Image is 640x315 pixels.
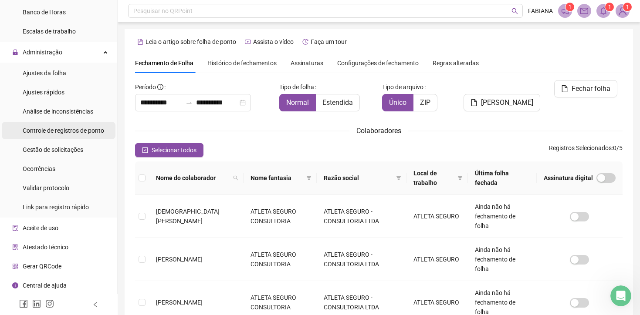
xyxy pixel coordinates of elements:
[580,7,588,15] span: mail
[356,127,401,135] span: Colaboradores
[156,256,203,263] span: [PERSON_NAME]
[231,171,240,184] span: search
[471,99,477,106] span: file
[23,146,83,153] span: Gestão de solicitações
[23,263,61,270] span: Gerar QRCode
[468,161,537,195] th: Última folha fechada
[389,98,406,107] span: Único
[306,175,312,181] span: filter
[186,99,193,106] span: to
[23,108,93,115] span: Análise de inconsistências
[12,282,18,288] span: info-circle
[322,98,353,107] span: Estendida
[23,127,104,134] span: Controle de registros de ponto
[23,165,55,172] span: Ocorrências
[23,244,68,251] span: Atestado técnico
[549,144,612,151] span: Registros Selecionados
[528,6,553,16] span: FABIANA
[302,39,308,45] span: history
[152,145,196,155] span: Selecionar todos
[156,208,220,225] span: [DEMOGRAPHIC_DATA][PERSON_NAME]
[382,82,423,92] span: Tipo de arquivo
[245,39,251,45] span: youtube
[544,173,593,183] span: Assinatura digital
[23,225,58,231] span: Aceite de uso
[23,28,76,35] span: Escalas de trabalho
[137,39,143,45] span: file-text
[626,4,629,10] span: 1
[156,173,230,183] span: Nome do colaborador
[569,4,572,10] span: 1
[12,244,18,250] span: solution
[317,195,406,238] td: ATLETA SEGURO - CONSULTORIA LTDA
[157,84,163,90] span: info-circle
[135,84,156,90] span: Período
[19,299,28,308] span: facebook
[186,99,193,106] span: swap-right
[406,195,468,238] td: ATLETA SEGURO
[92,302,98,308] span: left
[554,80,617,97] button: Fechar folha
[572,84,610,94] span: Fechar folha
[433,60,479,66] span: Regras alteradas
[305,171,313,184] span: filter
[146,38,236,45] span: Leia o artigo sobre folha de ponto
[23,282,67,289] span: Central de ajuda
[549,143,623,157] span: : 0 / 5
[608,4,611,10] span: 1
[23,89,64,96] span: Ajustes rápidos
[605,3,614,11] sup: 1
[481,97,533,108] span: [PERSON_NAME]
[317,238,406,281] td: ATLETA SEGURO - CONSULTORIA LTDA
[135,143,203,157] button: Selecionar todos
[456,167,464,189] span: filter
[406,238,468,281] td: ATLETA SEGURO
[394,171,403,184] span: filter
[475,246,515,272] span: Ainda não há fechamento de folha
[561,85,568,92] span: file
[457,175,463,181] span: filter
[244,195,317,238] td: ATLETA SEGURO CONSULTORIA
[599,7,607,15] span: bell
[279,82,314,92] span: Tipo de folha
[23,204,89,211] span: Link para registro rápido
[207,60,277,67] span: Histórico de fechamentos
[396,175,401,181] span: filter
[23,184,69,191] span: Validar protocolo
[12,49,18,55] span: lock
[286,98,309,107] span: Normal
[291,60,323,66] span: Assinaturas
[135,60,193,67] span: Fechamento de Folha
[623,3,632,11] sup: Atualize o seu contato no menu Meus Dados
[142,147,148,153] span: check-square
[324,173,393,183] span: Razão social
[244,238,317,281] td: ATLETA SEGURO CONSULTORIA
[413,168,454,188] span: Local de trabalho
[566,3,574,11] sup: 1
[233,175,238,181] span: search
[616,4,629,17] img: 92100
[23,9,66,16] span: Banco de Horas
[23,49,62,56] span: Administração
[561,7,569,15] span: notification
[156,299,203,306] span: [PERSON_NAME]
[610,285,631,306] iframe: Intercom live chat
[511,8,518,14] span: search
[45,299,54,308] span: instagram
[311,38,347,45] span: Faça um tour
[475,203,515,229] span: Ainda não há fechamento de folha
[12,225,18,231] span: audit
[464,94,540,111] button: [PERSON_NAME]
[32,299,41,308] span: linkedin
[420,98,430,107] span: ZIP
[12,263,18,269] span: qrcode
[251,173,303,183] span: Nome fantasia
[253,38,294,45] span: Assista o vídeo
[23,70,66,77] span: Ajustes da folha
[337,60,419,66] span: Configurações de fechamento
